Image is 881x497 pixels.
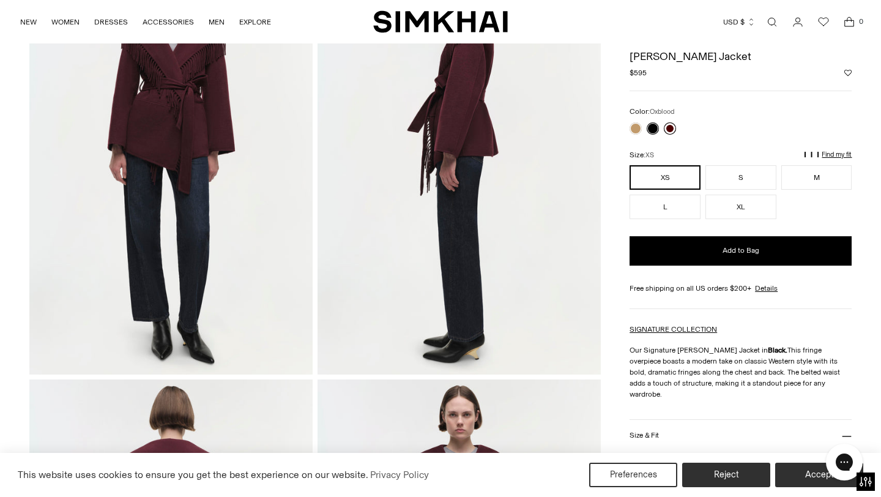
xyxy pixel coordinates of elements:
[630,106,674,118] label: Color:
[768,346,787,354] b: Black.
[723,245,759,256] span: Add to Bag
[775,463,863,487] button: Accept
[855,16,866,27] span: 0
[209,9,225,35] a: MEN
[705,195,776,219] button: XL
[723,9,756,35] button: USD $
[844,69,852,77] button: Add to Wishlist
[786,10,810,34] a: Go to the account page
[630,195,701,219] button: L
[630,451,852,473] p: Model is 5'10" and wearing size Small Coordinating belt included
[630,432,659,439] h3: Size & Fit
[760,10,784,34] a: Open search modal
[10,450,123,487] iframe: Sign Up via Text for Offers
[51,9,80,35] a: WOMEN
[630,236,852,266] button: Add to Bag
[630,325,717,334] a: SIGNATURE COLLECTION
[781,165,852,190] button: M
[682,463,770,487] button: Reject
[630,51,852,62] h1: [PERSON_NAME] Jacket
[645,151,654,159] span: XS
[18,469,368,480] span: This website uses cookies to ensure you get the best experience on our website.
[820,439,869,485] iframe: Gorgias live chat messenger
[755,283,778,294] a: Details
[630,345,852,400] p: Our Signature [PERSON_NAME] Jacket in This fringe overpiece boasts a modern take on classic Weste...
[630,149,654,161] label: Size:
[94,9,128,35] a: DRESSES
[20,9,37,35] a: NEW
[368,466,431,484] a: Privacy Policy (opens in a new tab)
[143,9,194,35] a: ACCESSORIES
[630,420,852,451] button: Size & Fit
[811,10,836,34] a: Wishlist
[589,463,677,487] button: Preferences
[630,283,852,294] div: Free shipping on all US orders $200+
[630,67,647,78] span: $595
[650,108,674,116] span: Oxblood
[373,10,508,34] a: SIMKHAI
[837,10,861,34] a: Open cart modal
[239,9,271,35] a: EXPLORE
[705,165,776,190] button: S
[630,165,701,190] button: XS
